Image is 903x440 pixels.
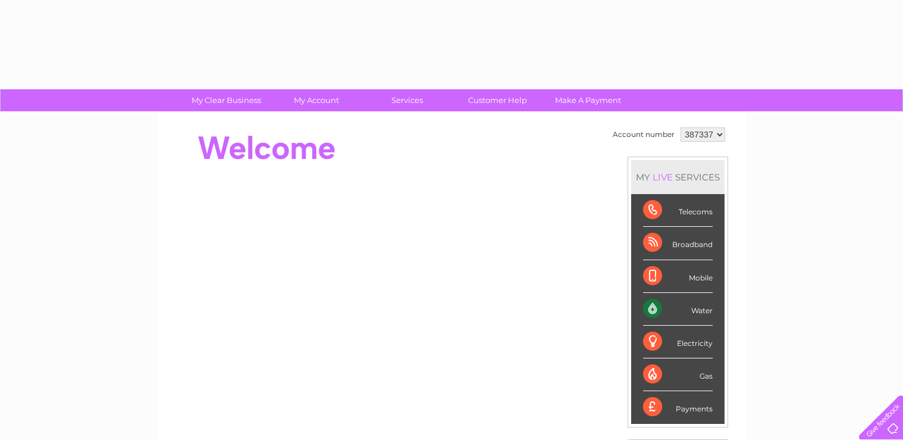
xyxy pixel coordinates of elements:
[643,260,713,293] div: Mobile
[643,391,713,423] div: Payments
[268,89,366,111] a: My Account
[643,358,713,391] div: Gas
[539,89,637,111] a: Make A Payment
[643,227,713,260] div: Broadband
[177,89,275,111] a: My Clear Business
[358,89,456,111] a: Services
[643,194,713,227] div: Telecoms
[631,160,725,194] div: MY SERVICES
[449,89,547,111] a: Customer Help
[650,171,675,183] div: LIVE
[643,326,713,358] div: Electricity
[610,124,678,145] td: Account number
[643,293,713,326] div: Water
